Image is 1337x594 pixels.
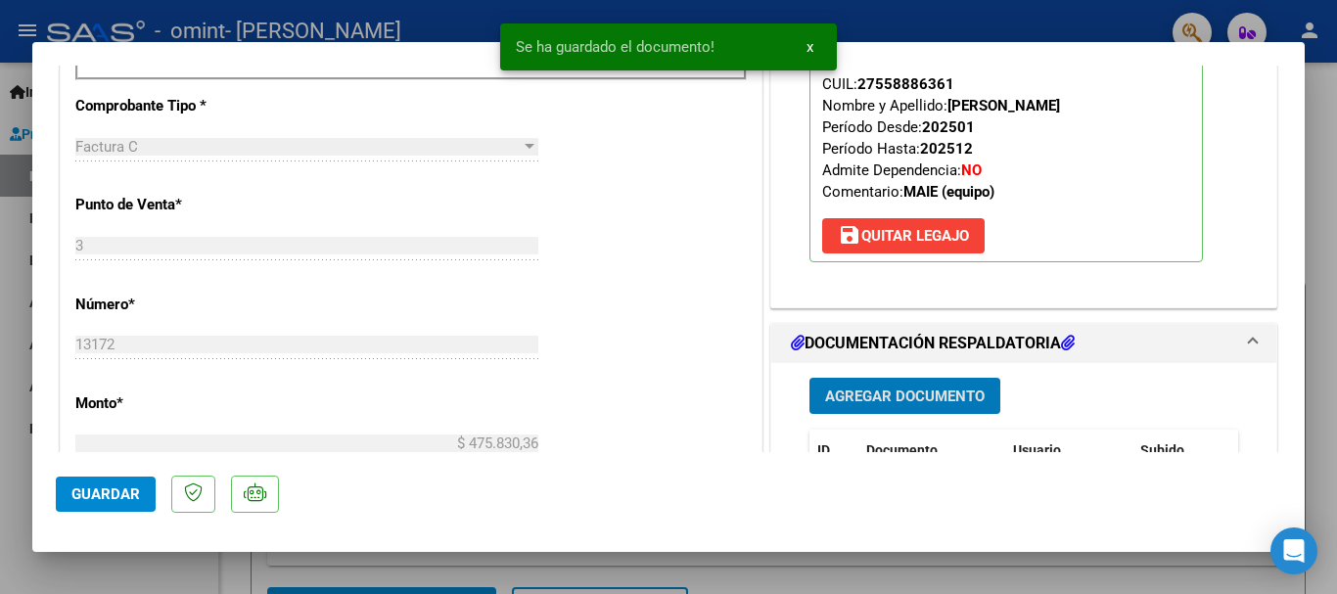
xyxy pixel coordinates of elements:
[75,392,277,415] p: Monto
[822,75,1060,201] span: CUIL: Nombre y Apellido: Período Desde: Período Hasta: Admite Dependencia:
[771,324,1276,363] mat-expansion-panel-header: DOCUMENTACIÓN RESPALDATORIA
[75,95,277,117] p: Comprobante Tipo *
[1230,430,1328,472] datatable-header-cell: Acción
[1013,442,1061,458] span: Usuario
[791,29,829,65] button: x
[1270,527,1317,574] div: Open Intercom Messenger
[947,97,1060,114] strong: [PERSON_NAME]
[866,442,938,458] span: Documento
[857,73,954,95] div: 27558886361
[75,138,138,156] span: Factura C
[1005,430,1132,472] datatable-header-cell: Usuario
[75,194,277,216] p: Punto de Venta
[858,430,1005,472] datatable-header-cell: Documento
[516,37,715,57] span: Se ha guardado el documento!
[807,38,813,56] span: x
[920,140,973,158] strong: 202512
[791,332,1075,355] h1: DOCUMENTACIÓN RESPALDATORIA
[809,430,858,472] datatable-header-cell: ID
[838,223,861,247] mat-icon: save
[822,218,985,253] button: Quitar Legajo
[838,227,969,245] span: Quitar Legajo
[922,118,975,136] strong: 202501
[56,477,156,512] button: Guardar
[903,183,994,201] strong: MAIE (equipo)
[75,294,277,316] p: Número
[809,378,1000,414] button: Agregar Documento
[825,388,985,405] span: Agregar Documento
[809,2,1203,262] p: Legajo preaprobado para Período de Prestación:
[71,485,140,503] span: Guardar
[1140,442,1184,458] span: Subido
[822,183,994,201] span: Comentario:
[817,442,830,458] span: ID
[1132,430,1230,472] datatable-header-cell: Subido
[961,161,982,179] strong: NO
